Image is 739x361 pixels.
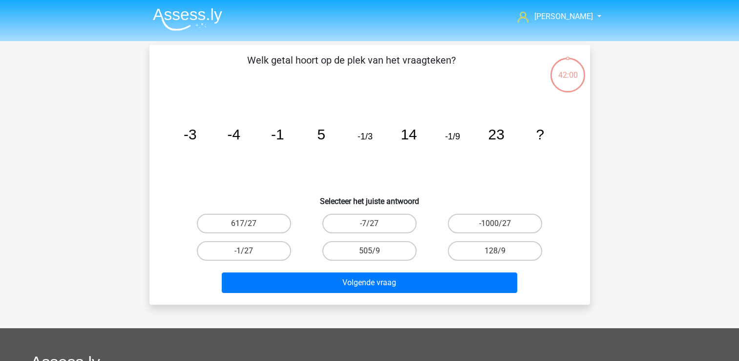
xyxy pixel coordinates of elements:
[534,12,593,21] span: [PERSON_NAME]
[183,126,196,142] tspan: -3
[165,189,574,206] h6: Selecteer het juiste antwoord
[222,272,517,293] button: Volgende vraag
[153,8,222,31] img: Assessly
[514,11,594,23] a: [PERSON_NAME]
[448,241,542,261] label: 128/9
[322,241,417,261] label: 505/9
[549,57,586,81] div: 42:00
[358,132,373,141] tspan: -1/3
[322,214,417,233] label: -7/27
[317,126,325,142] tspan: 5
[271,126,284,142] tspan: -1
[536,126,544,142] tspan: ?
[488,126,504,142] tspan: 23
[165,53,538,82] p: Welk getal hoort op de plek van het vraagteken?
[448,214,542,233] label: -1000/27
[401,126,417,142] tspan: 14
[197,241,291,261] label: -1/27
[197,214,291,233] label: 617/27
[445,132,460,141] tspan: -1/9
[227,126,240,142] tspan: -4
